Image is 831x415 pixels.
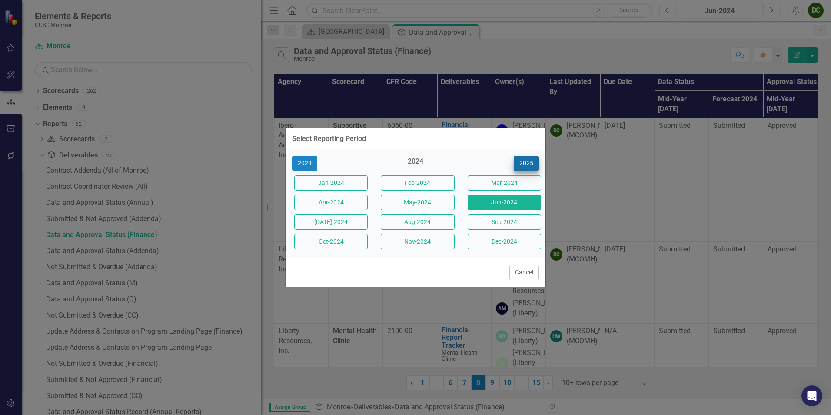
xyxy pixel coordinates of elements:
button: May-2024 [381,195,454,210]
button: Cancel [509,265,539,280]
button: Dec-2024 [468,234,541,249]
button: Oct-2024 [294,234,368,249]
button: Aug-2024 [381,214,454,230]
div: Select Reporting Period [292,135,366,143]
button: Nov-2024 [381,234,454,249]
button: [DATE]-2024 [294,214,368,230]
button: Apr-2024 [294,195,368,210]
div: 2024 [379,157,452,171]
button: 2023 [292,156,317,171]
button: Feb-2024 [381,175,454,191]
button: Mar-2024 [468,175,541,191]
button: Jun-2024 [468,195,541,210]
button: Jan-2024 [294,175,368,191]
div: Open Intercom Messenger [801,385,822,406]
button: 2025 [514,156,539,171]
button: Sep-2024 [468,214,541,230]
